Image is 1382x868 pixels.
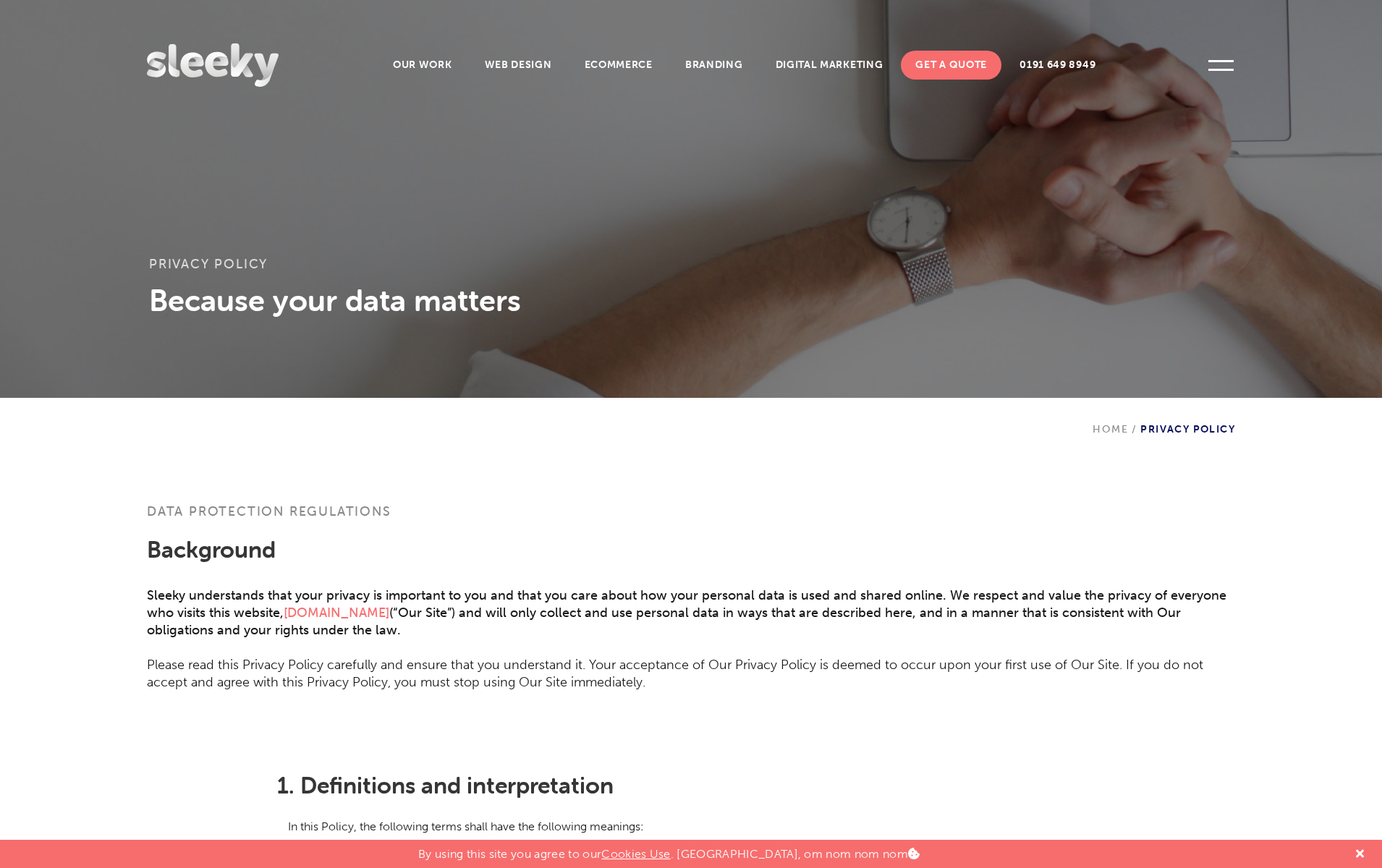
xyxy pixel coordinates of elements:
[277,835,1105,865] p: – means an account required to access and/or use certain areas and features of Our Site;
[1005,51,1110,80] a: 0191 649 8949
[901,51,1001,80] a: Get A Quote
[1128,423,1140,435] span: /
[570,51,667,80] a: Ecommerce
[1093,423,1128,435] a: Home
[147,43,279,87] img: Sleeky Web Design Newcastle
[761,51,898,80] a: Digital Marketing
[149,257,1233,282] h1: Privacy Policy
[149,282,1233,318] h3: Because your data matters
[378,51,467,80] a: Our Work
[277,804,1105,835] p: In this Policy, the following terms shall have the following meanings:
[1093,398,1235,435] div: Privacy Policy
[671,51,758,80] a: Branding
[147,639,1235,691] p: Please read this Privacy Policy carefully and ensure that you understand it. Your acceptance of O...
[147,503,1235,531] h3: Data protection regulations
[470,51,567,80] a: Web Design
[284,605,389,621] a: [DOMAIN_NAME]
[601,847,671,861] a: Cookies Use
[147,531,1235,587] h2: Background
[147,587,1226,638] strong: Sleeky understands that your privacy is important to you and that you care about how your persona...
[277,691,1105,804] h2: 1. Definitions and interpretation
[418,840,920,861] p: By using this site you agree to our . [GEOGRAPHIC_DATA], om nom nom nom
